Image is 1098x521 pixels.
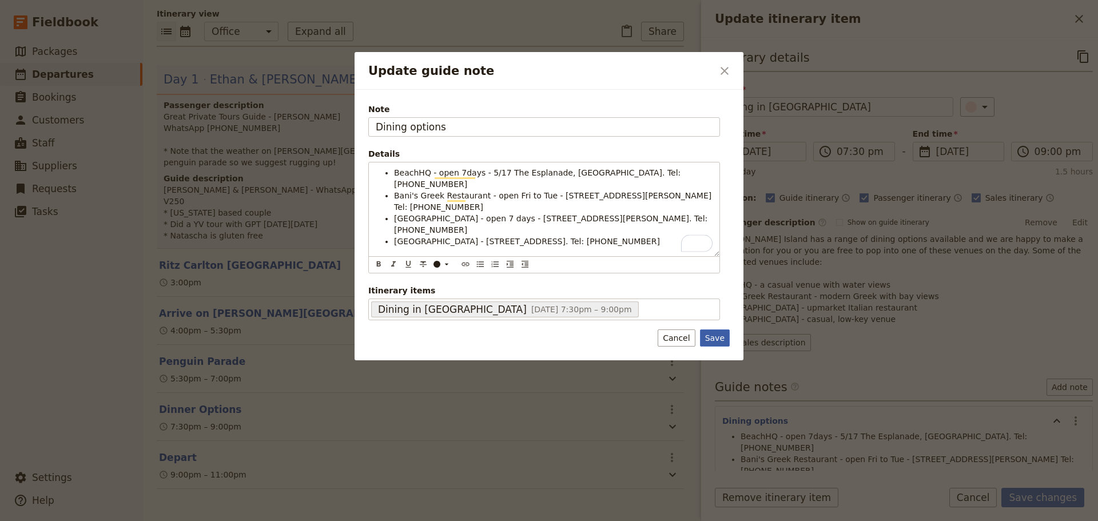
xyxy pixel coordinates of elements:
[378,303,527,316] span: Dining in [GEOGRAPHIC_DATA]
[368,148,720,160] div: Details
[387,258,400,271] button: Format italic
[519,258,531,271] button: Decrease indent
[394,191,714,212] span: Bani's Greek Restaurant - open Fri to Tue - [STREET_ADDRESS][PERSON_NAME] Tel: [PHONE_NUMBER]
[417,258,429,271] button: Format strikethrough
[372,258,385,271] button: Format bold
[394,237,660,246] span: [GEOGRAPHIC_DATA] - [STREET_ADDRESS]. Tel: [PHONE_NUMBER]
[402,258,415,271] button: Format underline
[368,285,720,296] span: Itinerary items
[658,329,695,347] button: Cancel
[474,258,487,271] button: Bulleted list
[368,62,713,79] h2: Update guide note
[394,214,710,234] span: [GEOGRAPHIC_DATA] - open 7 days - [STREET_ADDRESS][PERSON_NAME]. Tel: [PHONE_NUMBER]
[459,258,472,271] button: Insert link
[368,117,720,137] input: Note
[700,329,730,347] button: Save
[394,168,683,189] span: BeachHQ - open 7days - 5/17 The Esplanade, [GEOGRAPHIC_DATA]. Tel: [PHONE_NUMBER]
[369,162,719,256] div: To enrich screen reader interactions, please activate Accessibility in Grammarly extension settings
[432,260,455,269] div: ​
[715,61,734,81] button: Close dialog
[531,305,632,314] span: [DATE] 7:30pm – 9:00pm
[431,258,453,271] button: ​
[368,104,720,115] span: Note
[504,258,516,271] button: Increase indent
[489,258,502,271] button: Numbered list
